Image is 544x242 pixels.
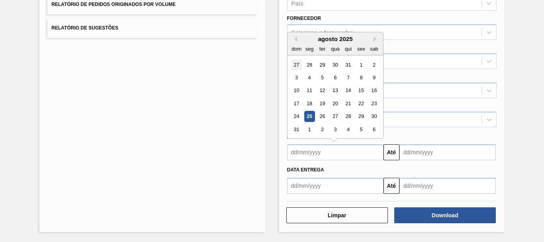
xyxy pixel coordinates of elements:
div: Choose sexta-feira, 15 de agosto de 2025 [356,85,366,96]
div: Choose sábado, 9 de agosto de 2025 [368,72,379,83]
div: Choose domingo, 17 de agosto de 2025 [291,98,302,109]
div: Choose sábado, 30 de agosto de 2025 [368,111,379,122]
div: qui [342,43,353,54]
button: Download [394,207,496,223]
div: Choose quinta-feira, 31 de julho de 2025 [342,59,353,70]
div: Choose quarta-feira, 6 de agosto de 2025 [330,72,340,83]
button: Limpar [286,207,388,223]
div: Choose quarta-feira, 27 de agosto de 2025 [330,111,340,122]
div: Choose quinta-feira, 7 de agosto de 2025 [342,72,353,83]
div: Choose quinta-feira, 28 de agosto de 2025 [342,111,353,122]
div: Choose quarta-feira, 30 de julho de 2025 [330,59,340,70]
div: Choose segunda-feira, 4 de agosto de 2025 [304,72,315,83]
div: Choose sexta-feira, 5 de setembro de 2025 [356,124,366,135]
input: dd/mm/yyyy [399,178,496,194]
div: Choose domingo, 10 de agosto de 2025 [291,85,302,96]
button: Até [384,178,399,194]
div: Choose domingo, 27 de julho de 2025 [291,59,302,70]
div: Choose terça-feira, 29 de julho de 2025 [317,59,327,70]
div: Choose domingo, 3 de agosto de 2025 [291,72,302,83]
div: Choose sexta-feira, 22 de agosto de 2025 [356,98,366,109]
button: Relatório de Sugestões [47,18,257,38]
span: Relatório de Pedidos Originados por Volume [51,2,176,7]
div: dom [291,43,302,54]
div: Choose segunda-feira, 1 de setembro de 2025 [304,124,315,135]
div: Choose segunda-feira, 11 de agosto de 2025 [304,85,315,96]
button: Next Month [374,36,379,42]
div: sab [368,43,379,54]
div: Choose segunda-feira, 28 de julho de 2025 [304,59,315,70]
label: Fornecedor [287,16,321,21]
div: Choose sábado, 2 de agosto de 2025 [368,59,379,70]
input: dd/mm/yyyy [287,144,384,160]
div: Choose sábado, 6 de setembro de 2025 [368,124,379,135]
div: Choose segunda-feira, 25 de agosto de 2025 [304,111,315,122]
div: Choose quarta-feira, 13 de agosto de 2025 [330,85,340,96]
div: Choose domingo, 31 de agosto de 2025 [291,124,302,135]
div: Choose quarta-feira, 20 de agosto de 2025 [330,98,340,109]
div: Choose sexta-feira, 1 de agosto de 2025 [356,59,366,70]
div: Choose sábado, 16 de agosto de 2025 [368,85,379,96]
button: Previous Month [292,36,297,42]
button: Até [384,144,399,160]
div: Selecione o fornecedor [292,29,353,36]
div: Choose terça-feira, 5 de agosto de 2025 [317,72,327,83]
div: Choose quarta-feira, 3 de setembro de 2025 [330,124,340,135]
div: sex [356,43,366,54]
div: ter [317,43,327,54]
div: Choose domingo, 24 de agosto de 2025 [291,111,302,122]
div: Choose sexta-feira, 8 de agosto de 2025 [356,72,366,83]
div: Choose terça-feira, 26 de agosto de 2025 [317,111,327,122]
div: Choose sexta-feira, 29 de agosto de 2025 [356,111,366,122]
span: Data entrega [287,167,324,173]
div: Choose segunda-feira, 18 de agosto de 2025 [304,98,315,109]
div: Choose quinta-feira, 4 de setembro de 2025 [342,124,353,135]
div: seg [304,43,315,54]
div: Choose terça-feira, 2 de setembro de 2025 [317,124,327,135]
div: month 2025-08 [290,58,380,136]
div: agosto 2025 [288,35,383,42]
div: qua [330,43,340,54]
input: dd/mm/yyyy [287,178,384,194]
div: Choose sábado, 23 de agosto de 2025 [368,98,379,109]
div: Choose quinta-feira, 21 de agosto de 2025 [342,98,353,109]
span: Relatório de Sugestões [51,25,118,31]
input: dd/mm/yyyy [399,144,496,160]
div: Choose terça-feira, 12 de agosto de 2025 [317,85,327,96]
div: Choose terça-feira, 19 de agosto de 2025 [317,98,327,109]
div: Choose quinta-feira, 14 de agosto de 2025 [342,85,353,96]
